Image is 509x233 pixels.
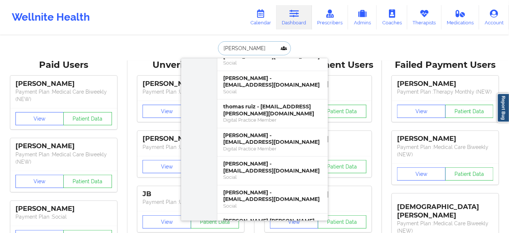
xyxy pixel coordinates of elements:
[442,5,480,29] a: Medications
[223,189,322,203] div: [PERSON_NAME] - [EMAIL_ADDRESS][DOMAIN_NAME]
[5,59,122,71] div: Paid Users
[191,215,239,229] button: Patient Data
[223,75,322,88] div: [PERSON_NAME] - [EMAIL_ADDRESS][DOMAIN_NAME]
[223,88,322,95] div: Social
[143,88,239,95] p: Payment Plan : Unmatched Plan
[63,175,112,188] button: Patient Data
[133,59,250,71] div: Unverified Users
[143,160,191,173] button: View
[318,215,366,229] button: Patient Data
[445,167,494,181] button: Patient Data
[223,160,322,174] div: [PERSON_NAME] - [EMAIL_ADDRESS][DOMAIN_NAME]
[377,5,407,29] a: Coaches
[348,5,377,29] a: Admins
[479,5,509,29] a: Account
[143,105,191,118] button: View
[143,215,191,229] button: View
[143,80,239,88] div: [PERSON_NAME]
[397,80,494,88] div: [PERSON_NAME]
[143,190,239,198] div: JB
[143,143,239,151] p: Payment Plan : Unmatched Plan
[245,5,277,29] a: Calendar
[223,117,322,123] div: Digital Practice Member
[277,5,312,29] a: Dashboard
[312,5,348,29] a: Prescribers
[318,105,366,118] button: Patient Data
[397,135,494,143] div: [PERSON_NAME]
[15,88,112,103] p: Payment Plan : Medical Care Biweekly (NEW)
[397,105,446,118] button: View
[445,105,494,118] button: Patient Data
[397,88,494,95] p: Payment Plan : Therapy Monthly (NEW)
[387,59,504,71] div: Failed Payment Users
[223,203,322,209] div: Social
[397,143,494,158] p: Payment Plan : Medical Care Biweekly (NEW)
[15,80,112,88] div: [PERSON_NAME]
[143,198,239,206] p: Payment Plan : Unmatched Plan
[407,5,442,29] a: Therapists
[15,205,112,213] div: [PERSON_NAME]
[15,112,64,125] button: View
[223,132,322,146] div: [PERSON_NAME] - [EMAIL_ADDRESS][DOMAIN_NAME]
[15,142,112,150] div: [PERSON_NAME]
[15,213,112,220] p: Payment Plan : Social
[223,60,322,66] div: Social
[397,197,494,220] div: [DEMOGRAPHIC_DATA][PERSON_NAME]
[223,103,322,117] div: thomas ruiz - [EMAIL_ADDRESS][PERSON_NAME][DOMAIN_NAME]
[15,151,112,166] p: Payment Plan : Medical Care Biweekly (NEW)
[223,218,322,231] div: [PERSON_NAME] [PERSON_NAME] - [EMAIL_ADDRESS][DOMAIN_NAME]
[143,135,239,143] div: [PERSON_NAME]
[318,160,366,173] button: Patient Data
[397,167,446,181] button: View
[15,175,64,188] button: View
[223,146,322,152] div: Digital Practice Member
[63,112,112,125] button: Patient Data
[223,174,322,180] div: Social
[270,215,319,229] button: View
[497,93,509,122] a: Report Bug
